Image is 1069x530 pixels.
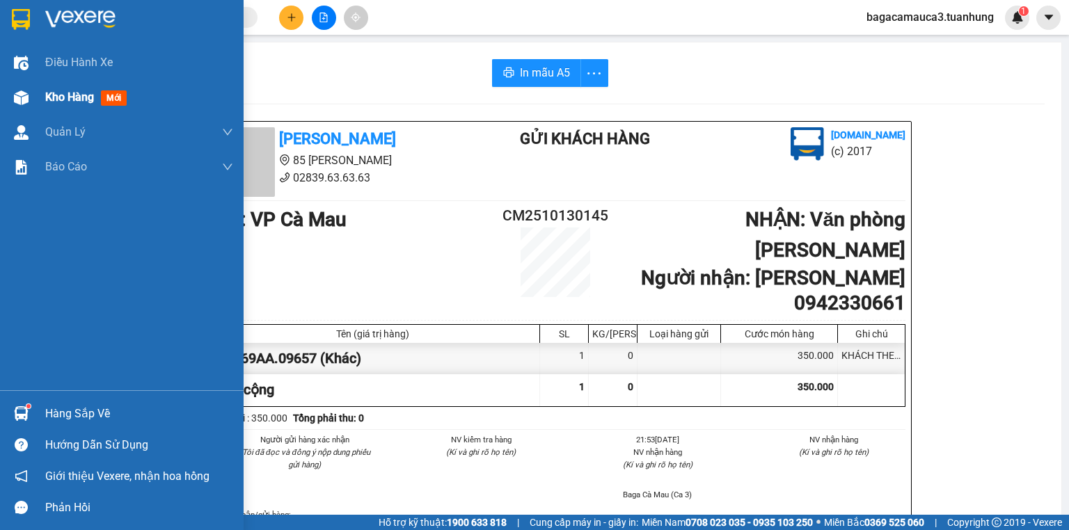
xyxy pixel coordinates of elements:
[239,447,370,469] i: (Tôi đã đọc và đồng ý nộp dung phiếu gửi hàng)
[838,343,905,374] div: KHÁCH THEO 1951
[586,488,729,501] li: Baga Cà Mau (Ca 3)
[14,56,29,70] img: warehouse-icon
[293,412,364,424] b: Tổng phải thu: 0
[686,517,813,528] strong: 0708 023 035 - 0935 103 250
[205,208,347,231] b: GỬI : VP Cà Mau
[379,515,507,530] span: Hỗ trợ kỹ thuật:
[544,328,585,339] div: SL
[209,328,536,339] div: Tên (giá trị hàng)
[1036,6,1061,30] button: caret-down
[589,343,638,374] div: 0
[503,67,514,80] span: printer
[45,123,86,140] span: Quản Lý
[798,381,834,392] span: 350.000
[1021,6,1026,16] span: 1
[841,328,901,339] div: Ghi chú
[206,343,540,374] div: 1 XE 69AA.09657 (Khác)
[745,208,905,262] b: NHẬN : Văn phòng [PERSON_NAME]
[447,517,507,528] strong: 1900 633 818
[45,158,87,175] span: Báo cáo
[279,154,290,166] span: environment
[1043,11,1055,24] span: caret-down
[721,343,838,374] div: 350.000
[45,403,233,424] div: Hàng sắp về
[233,433,377,446] li: Người gửi hàng xác nhận
[45,435,233,456] div: Hướng dẫn sử dụng
[579,381,585,392] span: 1
[6,87,148,110] b: GỬI : VP Cà Mau
[492,59,581,87] button: printerIn mẫu A5
[222,127,233,138] span: down
[80,9,197,26] b: [PERSON_NAME]
[351,13,361,22] span: aim
[628,381,633,392] span: 0
[14,406,29,421] img: warehouse-icon
[80,33,91,45] span: environment
[205,410,287,426] div: Cước Rồi : 350.000
[26,404,31,408] sup: 1
[864,517,924,528] strong: 0369 525 060
[497,204,614,227] h2: CM2510130145
[45,467,209,485] span: Giới thiệu Vexere, nhận hoa hồng
[15,469,28,483] span: notification
[935,515,937,530] span: |
[14,160,29,175] img: solution-icon
[6,48,265,65] li: 02839.63.63.63
[824,515,924,530] span: Miền Bắc
[816,520,821,525] span: ⚪️
[287,13,296,22] span: plus
[641,328,717,339] div: Loại hàng gửi
[580,59,608,87] button: more
[80,51,91,62] span: phone
[205,169,464,186] li: 02839.63.63.63
[992,517,1001,527] span: copyright
[312,6,336,30] button: file-add
[319,13,328,22] span: file-add
[45,90,94,104] span: Kho hàng
[581,65,608,82] span: more
[540,343,589,374] div: 1
[45,54,113,71] span: Điều hành xe
[15,438,28,451] span: question-circle
[530,515,638,530] span: Cung cấp máy in - giấy in:
[101,90,127,106] span: mới
[642,515,813,530] span: Miền Nam
[12,9,30,30] img: logo-vxr
[791,127,824,161] img: logo.jpg
[586,446,729,458] li: NV nhận hàng
[279,130,396,147] b: [PERSON_NAME]
[831,129,905,140] b: [DOMAIN_NAME]
[14,125,29,140] img: warehouse-icon
[279,172,290,183] span: phone
[205,152,464,169] li: 85 [PERSON_NAME]
[724,328,834,339] div: Cước món hàng
[641,266,905,314] b: Người nhận : [PERSON_NAME] 0942330661
[14,90,29,105] img: warehouse-icon
[222,161,233,172] span: down
[15,501,28,514] span: message
[763,433,906,446] li: NV nhận hàng
[623,460,692,469] i: (Kí và ghi rõ họ tên)
[446,447,516,457] i: (Kí và ghi rõ họ tên)
[855,8,1005,26] span: bagacamauca3.tuanhung
[520,130,650,147] b: Gửi khách hàng
[592,328,633,339] div: KG/[PERSON_NAME]
[520,64,570,81] span: In mẫu A5
[1011,11,1024,24] img: icon-new-feature
[279,6,303,30] button: plus
[410,433,553,446] li: NV kiểm tra hàng
[831,143,905,160] li: (c) 2017
[799,447,869,457] i: (Kí và ghi rõ họ tên)
[517,515,519,530] span: |
[45,497,233,518] div: Phản hồi
[1019,6,1029,16] sup: 1
[586,433,729,446] li: 21:53[DATE]
[344,6,368,30] button: aim
[6,31,265,48] li: 85 [PERSON_NAME]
